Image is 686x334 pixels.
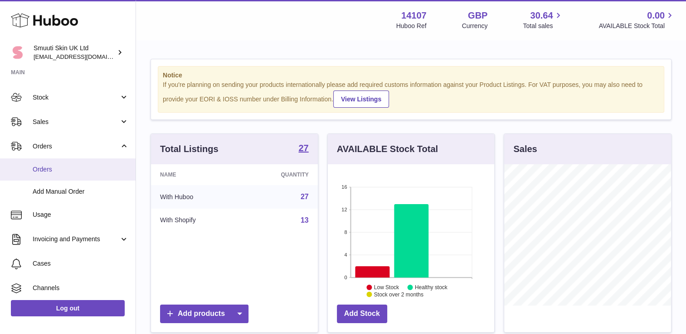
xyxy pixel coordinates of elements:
span: Orders [33,165,129,174]
strong: 14107 [401,10,427,22]
h3: Total Listings [160,143,219,155]
th: Name [151,164,241,185]
span: Cases [33,259,129,268]
text: 0 [344,275,347,280]
a: 0.00 AVAILABLE Stock Total [598,10,675,30]
span: Usage [33,210,129,219]
span: Total sales [523,22,563,30]
span: Invoicing and Payments [33,235,119,243]
a: 13 [301,216,309,224]
a: 27 [298,143,308,154]
text: 4 [344,252,347,258]
span: Add Manual Order [33,187,129,196]
a: 30.64 Total sales [523,10,563,30]
span: 30.64 [530,10,553,22]
text: 16 [341,184,347,190]
text: 12 [341,207,347,212]
div: If you're planning on sending your products internationally please add required customs informati... [163,81,659,108]
text: Stock over 2 months [374,291,423,298]
strong: 27 [298,143,308,153]
span: Orders [33,142,119,151]
span: Sales [33,118,119,126]
span: Stock [33,93,119,102]
th: Quantity [241,164,317,185]
a: Log out [11,300,125,316]
td: With Huboo [151,185,241,209]
span: AVAILABLE Stock Total [598,22,675,30]
a: View Listings [333,91,389,108]
td: With Shopify [151,209,241,232]
div: Currency [462,22,488,30]
h3: AVAILABLE Stock Total [337,143,438,155]
span: [EMAIL_ADDRESS][DOMAIN_NAME] [34,53,133,60]
strong: GBP [468,10,487,22]
text: 8 [344,229,347,235]
a: Add Stock [337,305,387,323]
span: 0.00 [647,10,665,22]
a: Add products [160,305,248,323]
text: Healthy stock [415,284,448,291]
img: elina@beautyko.fi [11,46,24,59]
div: Huboo Ref [396,22,427,30]
strong: Notice [163,71,659,80]
span: Channels [33,284,129,292]
div: Smuuti Skin UK Ltd [34,44,115,61]
a: 27 [301,193,309,200]
text: Low Stock [374,284,399,291]
h3: Sales [513,143,537,155]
